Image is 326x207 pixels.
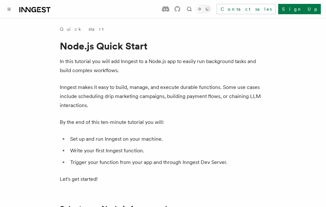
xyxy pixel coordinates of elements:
[60,26,104,32] a: Quick start
[60,83,267,110] p: Inngest makes it easy to build, manage, and execute durable functions. Some use cases include sch...
[60,175,267,184] p: Let's get started!
[185,5,193,13] button: Find something...
[216,4,276,14] a: Contact sales
[60,40,267,52] h1: Node.js Quick Start
[278,4,321,14] a: Sign Up
[68,135,267,144] li: Set up and run Inngest on your machine.
[196,5,211,13] button: Toggle dark mode
[60,57,267,75] p: In this tutorial you will add Inngest to a Node.js app to easily run background tasks and build c...
[5,5,13,13] button: Toggle navigation
[68,158,267,167] li: Trigger your function from your app and through Inngest Dev Server.
[68,146,267,155] li: Write your first Inngest function.
[60,118,267,127] p: By the end of this ten-minute tutorial you will:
